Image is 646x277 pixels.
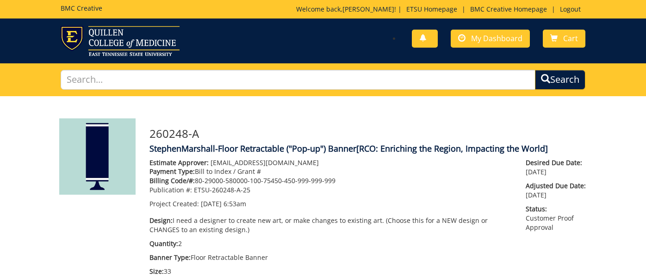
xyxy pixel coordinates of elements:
[526,204,587,214] span: Status:
[526,158,587,177] p: [DATE]
[149,199,199,208] span: Project Created:
[149,253,512,262] p: Floor Retractable Banner
[149,216,173,225] span: Design:
[526,158,587,167] span: Desired Due Date:
[59,118,136,195] img: Product featured image
[149,216,512,234] p: I need a designer to create new art, or make changes to existing art. (Choose this for a NEW desi...
[296,5,585,14] p: Welcome back, ! | | |
[149,253,191,262] span: Banner Type:
[149,167,512,176] p: Bill to Index / Grant #
[194,185,250,194] span: ETSU-260248-A-25
[201,199,246,208] span: [DATE] 6:53am
[149,158,209,167] span: Estimate Approver:
[543,30,585,48] a: Cart
[526,181,587,191] span: Adjusted Due Date:
[149,185,192,194] span: Publication #:
[471,33,522,43] span: My Dashboard
[61,26,180,56] img: ETSU logo
[356,143,548,154] span: [RCO: Enriching the Region, Impacting the World]
[526,181,587,200] p: [DATE]
[149,267,164,276] span: Size:
[149,239,512,248] p: 2
[563,33,578,43] span: Cart
[149,144,587,154] h4: StephenMarshall-Floor Retractable ("Pop-up") Banner
[149,239,178,248] span: Quantity:
[149,167,195,176] span: Payment Type:
[535,70,585,90] button: Search
[61,5,102,12] h5: BMC Creative
[466,5,552,13] a: BMC Creative Homepage
[402,5,462,13] a: ETSU Homepage
[555,5,585,13] a: Logout
[149,176,512,185] p: 80-29000-580000-100-75450-450-999-999-999
[149,128,587,140] h3: 260248-A
[149,267,512,276] p: 33
[526,204,587,232] p: Customer Proof Approval
[451,30,530,48] a: My Dashboard
[342,5,394,13] a: [PERSON_NAME]
[61,70,535,90] input: Search...
[149,158,512,167] p: [EMAIL_ADDRESS][DOMAIN_NAME]
[149,176,195,185] span: Billing Code/#:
